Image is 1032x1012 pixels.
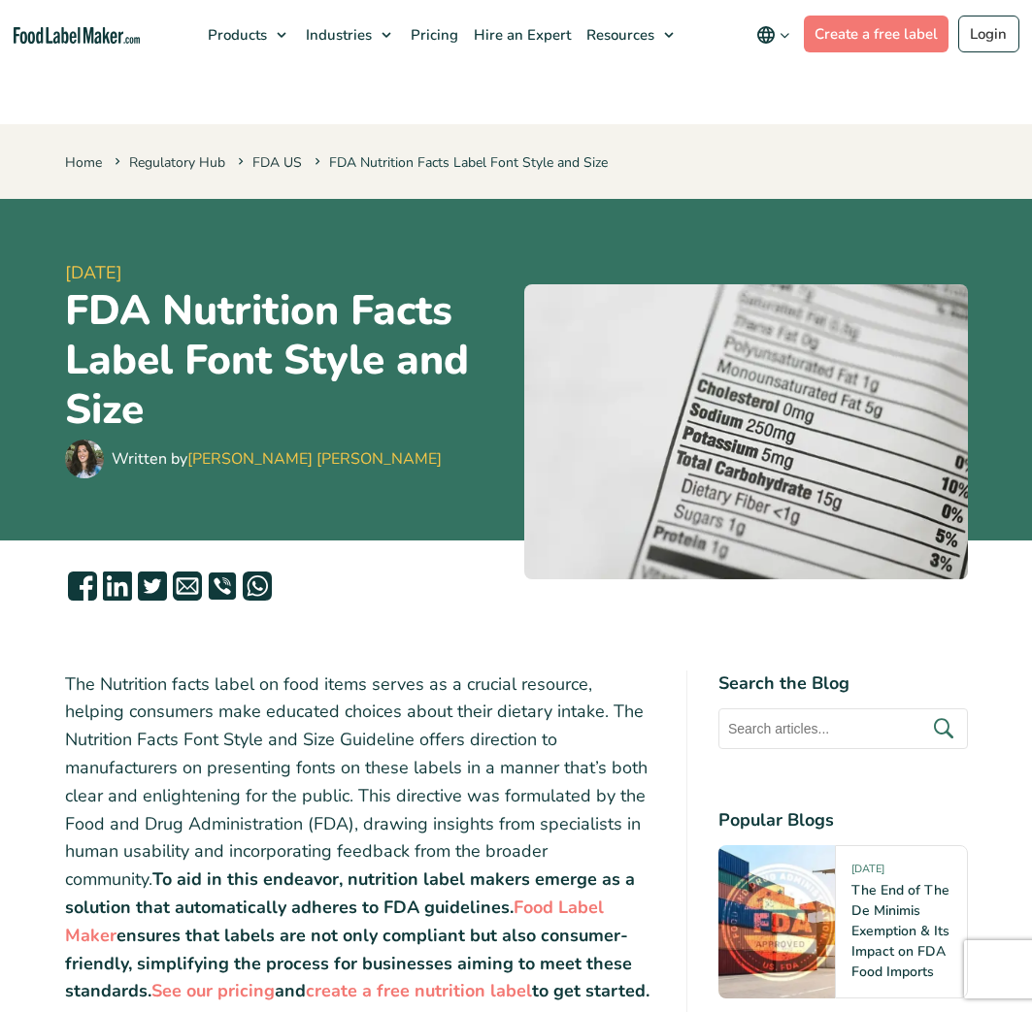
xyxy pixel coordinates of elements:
h1: FDA Nutrition Facts Label Font Style and Size [65,286,509,435]
span: FDA Nutrition Facts Label Font Style and Size [311,153,608,172]
strong: ensures that labels are not only compliant but also consumer-friendly, simplifying the process fo... [65,924,632,1003]
a: See our pricing [151,979,275,1002]
a: Login [958,16,1019,52]
p: The Nutrition facts label on food items serves as a crucial resource, helping consumers make educ... [65,670,655,1006]
a: Home [65,153,102,172]
span: [DATE] [851,862,884,884]
strong: To aid in this endeavor, nutrition label makers emerge as a solution that automatically adheres t... [65,867,635,919]
strong: to get started. [532,979,649,1002]
div: Written by [112,447,442,471]
h4: Search the Blog [718,670,968,697]
span: Resources [581,25,656,45]
span: Hire an Expert [468,25,573,45]
span: Pricing [405,25,460,45]
a: [PERSON_NAME] [PERSON_NAME] [187,448,442,470]
h4: Popular Blogs [718,807,968,833]
a: The End of The De Minimis Exemption & Its Impact on FDA Food Imports [851,881,949,981]
img: Maria Abi Hanna - Food Label Maker [65,440,104,478]
input: Search articles... [718,708,968,749]
a: Create a free label [804,16,949,52]
span: Products [202,25,269,45]
span: Industries [300,25,374,45]
a: Food Label Maker [65,896,604,947]
a: Regulatory Hub [129,153,225,172]
a: FDA US [252,153,302,172]
strong: and [275,979,306,1002]
a: create a free nutrition label [306,979,532,1002]
span: [DATE] [65,260,509,286]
